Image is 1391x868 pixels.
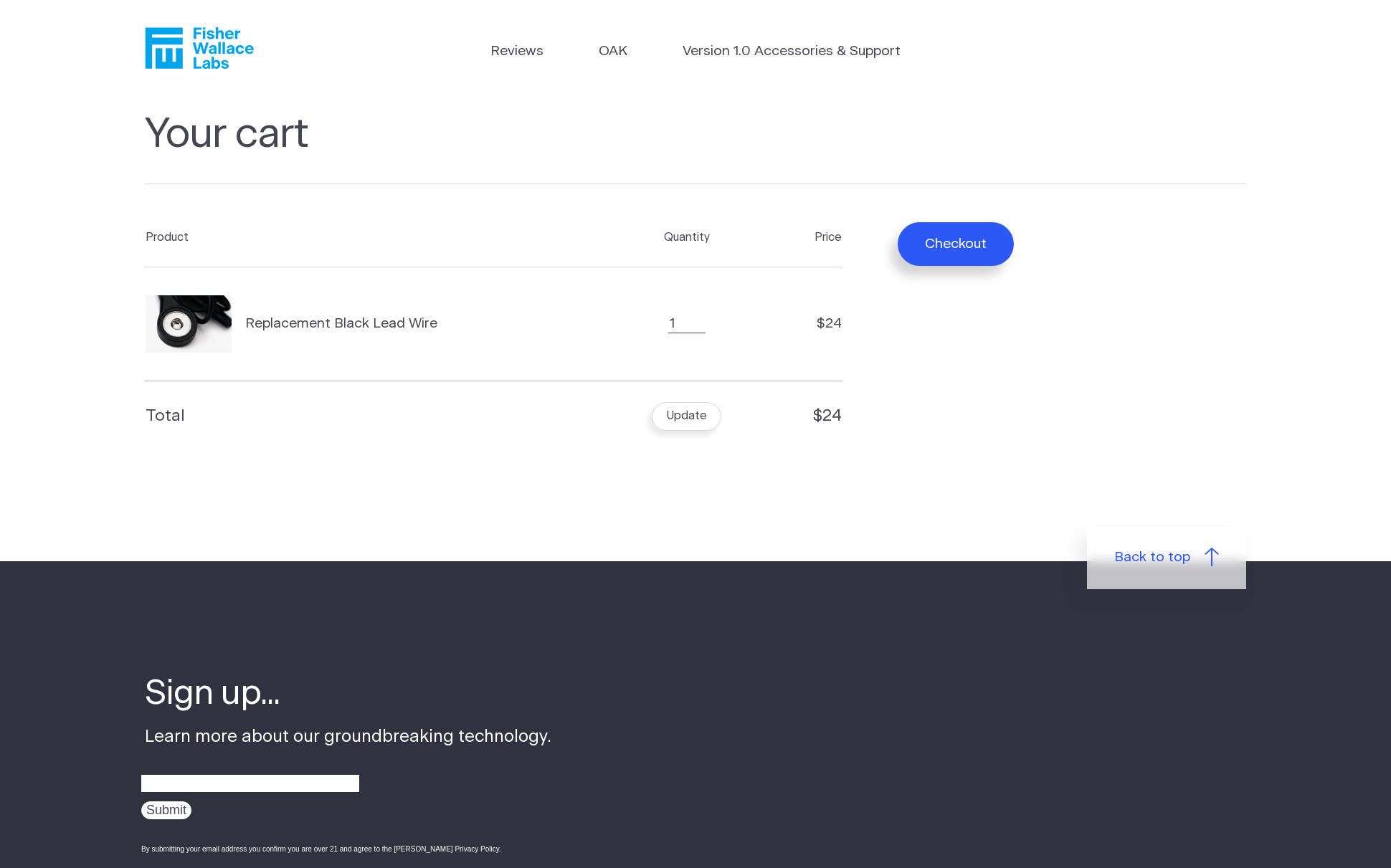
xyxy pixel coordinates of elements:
[141,844,551,854] div: By submitting your email address you confirm you are over 21 and agree to the [PERSON_NAME] Priva...
[683,42,901,62] a: Version 1.0 Accessories & Support
[599,42,627,62] a: OAK
[145,110,1246,185] h1: Your cart
[898,222,1015,266] button: Checkout
[145,381,605,451] th: Total
[141,801,191,819] input: Submit
[768,267,842,381] td: $24
[145,672,551,868] div: Learn more about our groundbreaking technology.
[652,402,721,431] button: Update
[1114,548,1190,568] span: Back to top
[145,209,605,267] th: Product
[245,314,437,335] span: Replacement Black Lead Wire
[146,295,585,353] a: Replacement Black Lead Wire
[145,672,551,717] h4: Sign up...
[605,209,767,267] th: Quantity
[490,42,543,62] a: Reviews
[768,209,842,267] th: Price
[145,27,254,69] a: Fisher Wallace
[768,381,842,451] td: $24
[1087,527,1246,588] a: Back to top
